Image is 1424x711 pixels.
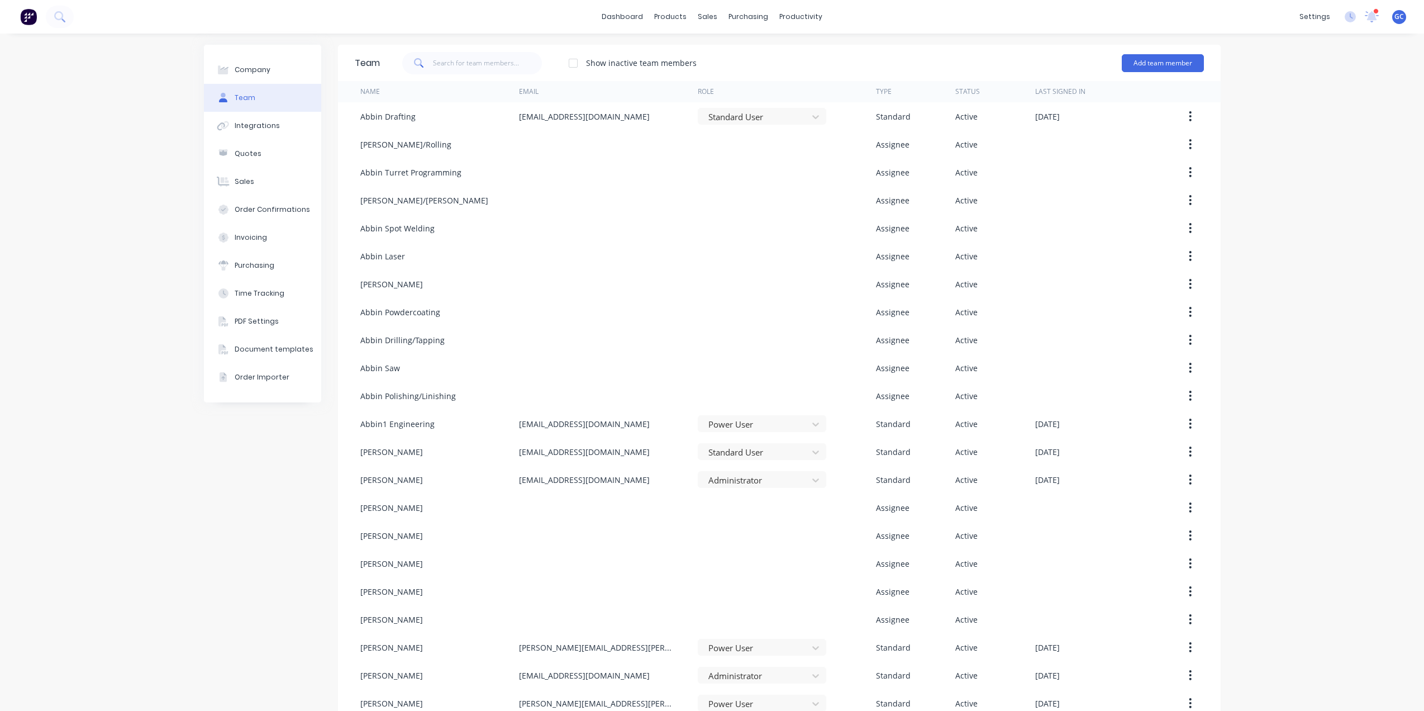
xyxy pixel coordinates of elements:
[955,222,978,234] div: Active
[876,642,911,653] div: Standard
[360,167,461,178] div: Abbin Turret Programming
[235,149,261,159] div: Quotes
[360,670,423,681] div: [PERSON_NAME]
[1035,111,1060,122] div: [DATE]
[204,196,321,224] button: Order Confirmations
[955,614,978,625] div: Active
[1035,446,1060,458] div: [DATE]
[774,8,828,25] div: productivity
[955,502,978,514] div: Active
[235,233,267,243] div: Invoicing
[235,205,310,215] div: Order Confirmations
[955,195,978,206] div: Active
[204,140,321,168] button: Quotes
[1035,698,1060,709] div: [DATE]
[955,167,978,178] div: Active
[876,558,909,570] div: Assignee
[1035,642,1060,653] div: [DATE]
[698,87,714,97] div: Role
[360,586,423,598] div: [PERSON_NAME]
[235,260,274,271] div: Purchasing
[955,390,978,402] div: Active
[204,335,321,363] button: Document templates
[876,502,909,514] div: Assignee
[360,502,423,514] div: [PERSON_NAME]
[876,195,909,206] div: Assignee
[876,390,909,402] div: Assignee
[1035,87,1085,97] div: Last signed in
[235,121,280,131] div: Integrations
[876,167,909,178] div: Assignee
[955,446,978,458] div: Active
[1035,474,1060,486] div: [DATE]
[649,8,692,25] div: products
[360,642,423,653] div: [PERSON_NAME]
[360,530,423,542] div: [PERSON_NAME]
[204,168,321,196] button: Sales
[519,418,650,430] div: [EMAIL_ADDRESS][DOMAIN_NAME]
[204,56,321,84] button: Company
[519,111,650,122] div: [EMAIL_ADDRESS][DOMAIN_NAME]
[955,698,978,709] div: Active
[1294,8,1336,25] div: settings
[692,8,723,25] div: sales
[876,222,909,234] div: Assignee
[20,8,37,25] img: Factory
[360,222,435,234] div: Abbin Spot Welding
[360,698,423,709] div: [PERSON_NAME]
[876,250,909,262] div: Assignee
[955,474,978,486] div: Active
[360,390,456,402] div: Abbin Polishing/Linishing
[235,93,255,103] div: Team
[955,139,978,150] div: Active
[433,52,542,74] input: Search for team members...
[955,306,978,318] div: Active
[876,306,909,318] div: Assignee
[955,418,978,430] div: Active
[360,111,416,122] div: Abbin Drafting
[955,586,978,598] div: Active
[955,362,978,374] div: Active
[955,642,978,653] div: Active
[1122,54,1204,72] button: Add team member
[876,418,911,430] div: Standard
[955,558,978,570] div: Active
[596,8,649,25] a: dashboard
[204,279,321,307] button: Time Tracking
[876,530,909,542] div: Assignee
[723,8,774,25] div: purchasing
[204,84,321,112] button: Team
[360,362,400,374] div: Abbin Saw
[235,316,279,326] div: PDF Settings
[955,87,980,97] div: Status
[519,670,650,681] div: [EMAIL_ADDRESS][DOMAIN_NAME]
[519,87,539,97] div: Email
[204,307,321,335] button: PDF Settings
[235,344,313,354] div: Document templates
[360,334,445,346] div: Abbin Drilling/Tapping
[360,418,435,430] div: Abbin1 Engineering
[876,614,909,625] div: Assignee
[519,474,650,486] div: [EMAIL_ADDRESS][DOMAIN_NAME]
[955,670,978,681] div: Active
[1035,418,1060,430] div: [DATE]
[360,558,423,570] div: [PERSON_NAME]
[204,112,321,140] button: Integrations
[360,446,423,458] div: [PERSON_NAME]
[360,278,423,290] div: [PERSON_NAME]
[235,372,289,382] div: Order Importer
[876,278,909,290] div: Assignee
[876,670,911,681] div: Standard
[360,306,440,318] div: Abbin Powdercoating
[355,56,380,70] div: Team
[955,278,978,290] div: Active
[360,139,451,150] div: [PERSON_NAME]/Rolling
[876,586,909,598] div: Assignee
[519,698,675,709] div: [PERSON_NAME][EMAIL_ADDRESS][PERSON_NAME][DOMAIN_NAME]
[360,87,380,97] div: Name
[519,446,650,458] div: [EMAIL_ADDRESS][DOMAIN_NAME]
[360,195,488,206] div: [PERSON_NAME]/[PERSON_NAME]
[360,614,423,625] div: [PERSON_NAME]
[876,139,909,150] div: Assignee
[876,87,892,97] div: Type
